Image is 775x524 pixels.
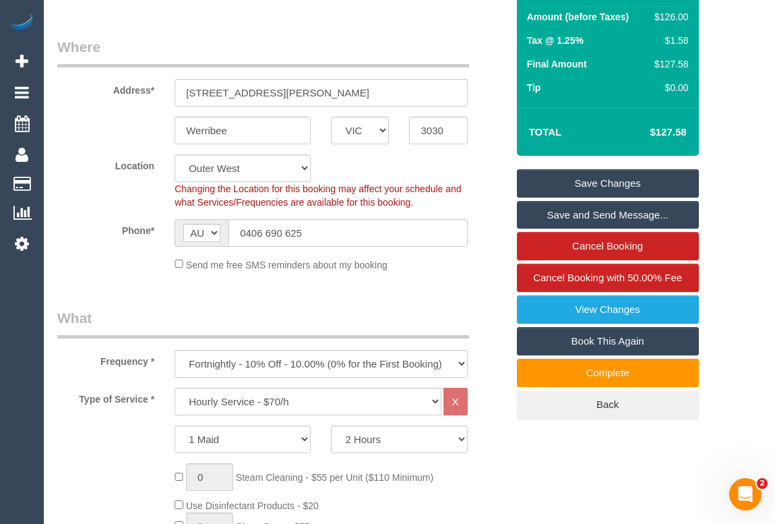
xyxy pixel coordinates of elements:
[757,478,768,489] span: 2
[517,201,699,229] a: Save and Send Message...
[47,350,164,368] label: Frequency *
[517,359,699,387] a: Complete
[533,272,682,283] span: Cancel Booking with 50.00% Fee
[47,219,164,237] label: Phone*
[517,169,699,198] a: Save Changes
[47,154,164,173] label: Location
[175,117,311,144] input: Suburb*
[175,183,461,208] span: Changing the Location for this booking may affect your schedule and what Services/Frequencies are...
[527,57,587,71] label: Final Amount
[648,81,689,94] div: $0.00
[47,79,164,97] label: Address*
[8,13,35,32] img: Automaid Logo
[57,37,469,67] legend: Where
[527,10,629,24] label: Amount (before Taxes)
[729,478,762,511] iframe: Intercom live chat
[648,10,689,24] div: $126.00
[236,472,433,483] span: Steam Cleaning - $55 per Unit ($110 Minimum)
[517,327,699,355] a: Book This Again
[527,81,541,94] label: Tip
[517,232,699,260] a: Cancel Booking
[517,264,699,292] a: Cancel Booking with 50.00% Fee
[517,295,699,324] a: View Changes
[648,34,689,47] div: $1.58
[409,117,467,144] input: Post Code*
[648,57,689,71] div: $127.58
[529,126,562,138] strong: Total
[186,259,387,270] span: Send me free SMS reminders about my booking
[609,127,686,138] h4: $127.58
[186,500,319,511] span: Use Disinfectant Products - $20
[228,219,467,247] input: Phone*
[47,388,164,406] label: Type of Service *
[517,390,699,419] a: Back
[57,308,469,339] legend: What
[527,34,584,47] label: Tax @ 1.25%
